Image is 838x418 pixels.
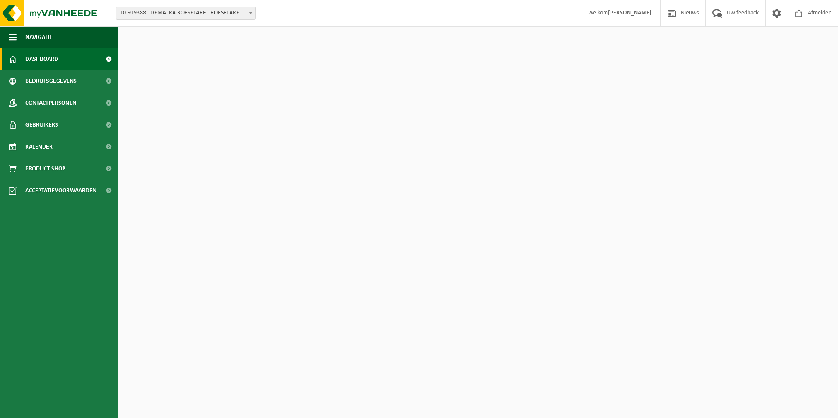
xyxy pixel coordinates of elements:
[25,70,77,92] span: Bedrijfsgegevens
[116,7,256,20] span: 10-919388 - DEMATRA ROESELARE - ROESELARE
[25,114,58,136] span: Gebruikers
[25,158,65,180] span: Product Shop
[116,7,255,19] span: 10-919388 - DEMATRA ROESELARE - ROESELARE
[25,180,96,202] span: Acceptatievoorwaarden
[25,48,58,70] span: Dashboard
[25,26,53,48] span: Navigatie
[25,92,76,114] span: Contactpersonen
[608,10,652,16] strong: [PERSON_NAME]
[25,136,53,158] span: Kalender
